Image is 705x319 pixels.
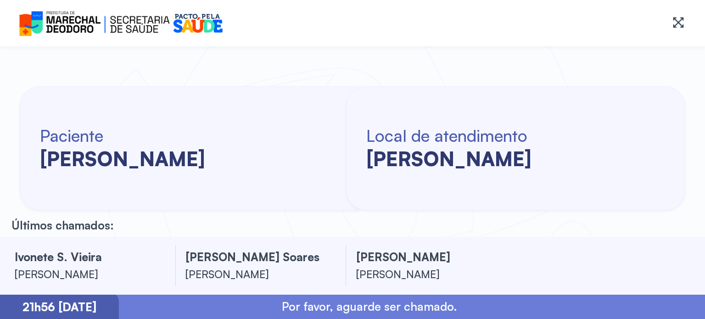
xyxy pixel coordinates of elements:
h2: [PERSON_NAME] [366,146,532,171]
div: [PERSON_NAME] [15,266,155,283]
h6: Paciente [40,125,205,146]
h3: ivonete s. vieira [15,249,155,265]
div: [PERSON_NAME] [185,266,326,283]
p: Últimos chamados: [11,218,114,233]
h3: [PERSON_NAME] soares [185,249,326,265]
div: [PERSON_NAME] [356,266,497,283]
h6: Local de atendimento [366,125,532,146]
h3: [PERSON_NAME] [356,249,497,265]
img: Logotipo do estabelecimento [17,9,226,37]
h2: [PERSON_NAME] [40,146,205,171]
